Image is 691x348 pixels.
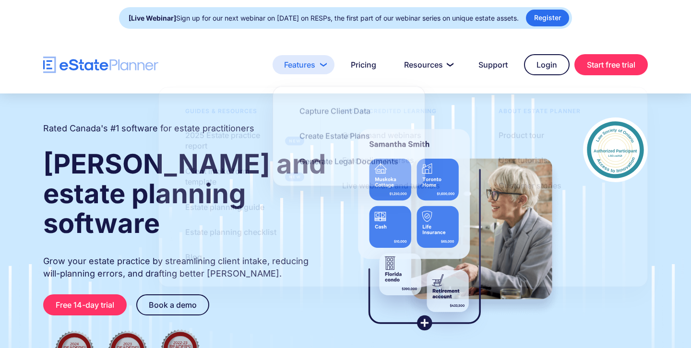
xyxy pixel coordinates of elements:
a: Create Estate Plans [287,126,382,146]
div: Client intake form template [185,165,281,187]
a: 2025 Estate practice report [173,125,310,156]
div: Capture Client Data [299,105,370,116]
a: Book a demo [136,294,209,315]
a: User tutorials [487,150,560,170]
a: Pricing [339,55,388,74]
a: Estate planning guide [173,197,276,217]
a: Free 14-day trial [43,294,127,315]
a: Customer stories [487,175,573,195]
div: User tutorials [499,155,548,165]
a: Product tour [487,125,556,145]
div: Estate planning checklist [185,227,276,237]
h2: Rated Canada's #1 software for estate practitioners [43,122,254,135]
a: Generate Legal Documents [287,151,410,171]
a: Estate planning checklist [173,222,288,242]
div: Blog [185,252,202,262]
strong: [Live Webinar] [129,14,176,22]
div: Product tour [499,130,544,140]
a: Resources [393,55,462,74]
strong: [PERSON_NAME] and estate planning software [43,148,326,240]
div: Estate planning guide [185,201,264,212]
a: Login [524,54,570,75]
div: About estate planner [487,107,593,120]
a: Start free trial [574,54,648,75]
p: Grow your estate practice by streamlining client intake, reducing will-planning errors, and draft... [43,255,327,280]
a: Register [526,10,569,26]
a: Client intake form template [173,161,310,192]
div: Guides & resources [173,107,269,120]
div: 2025 Estate practice report [185,130,281,151]
div: Generate Legal Documents [299,156,398,166]
a: home [43,57,158,73]
div: Customer stories [499,180,561,190]
div: Sign up for our next webinar on [DATE] on RESPs, the first part of our webinar series on unique e... [129,12,519,25]
a: Blog [173,247,214,267]
a: Capture Client Data [287,101,382,121]
a: Support [467,55,519,74]
a: Features [273,55,334,74]
div: Live webinars and tutorials [342,180,440,190]
div: Create Estate Plans [299,131,370,141]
